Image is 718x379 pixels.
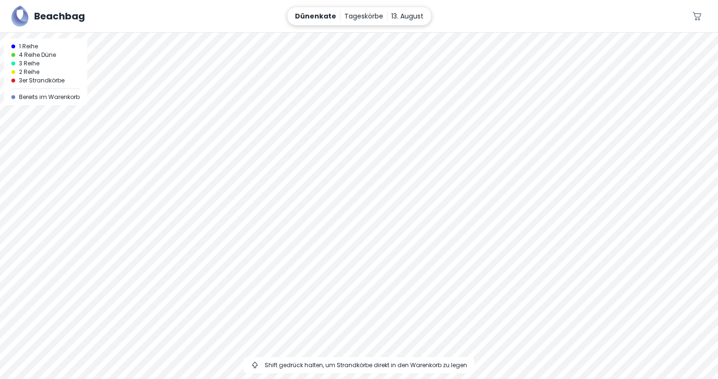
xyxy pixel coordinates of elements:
[19,76,64,85] span: 3er Strandkörbe
[391,11,423,21] p: 13. August
[295,11,336,21] p: Dünenkate
[19,93,80,101] span: Bereits im Warenkorb
[344,11,383,21] p: Tageskörbe
[19,59,39,68] span: 3 Reihe
[265,361,467,370] span: Shift gedrück halten, um Strandkörbe direkt in den Warenkorb zu legen
[11,6,28,27] img: Beachbag
[34,9,85,23] h5: Beachbag
[19,51,56,59] span: 4 Reihe Düne
[19,68,39,76] span: 2 Reihe
[19,42,38,51] span: 1 Reihe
